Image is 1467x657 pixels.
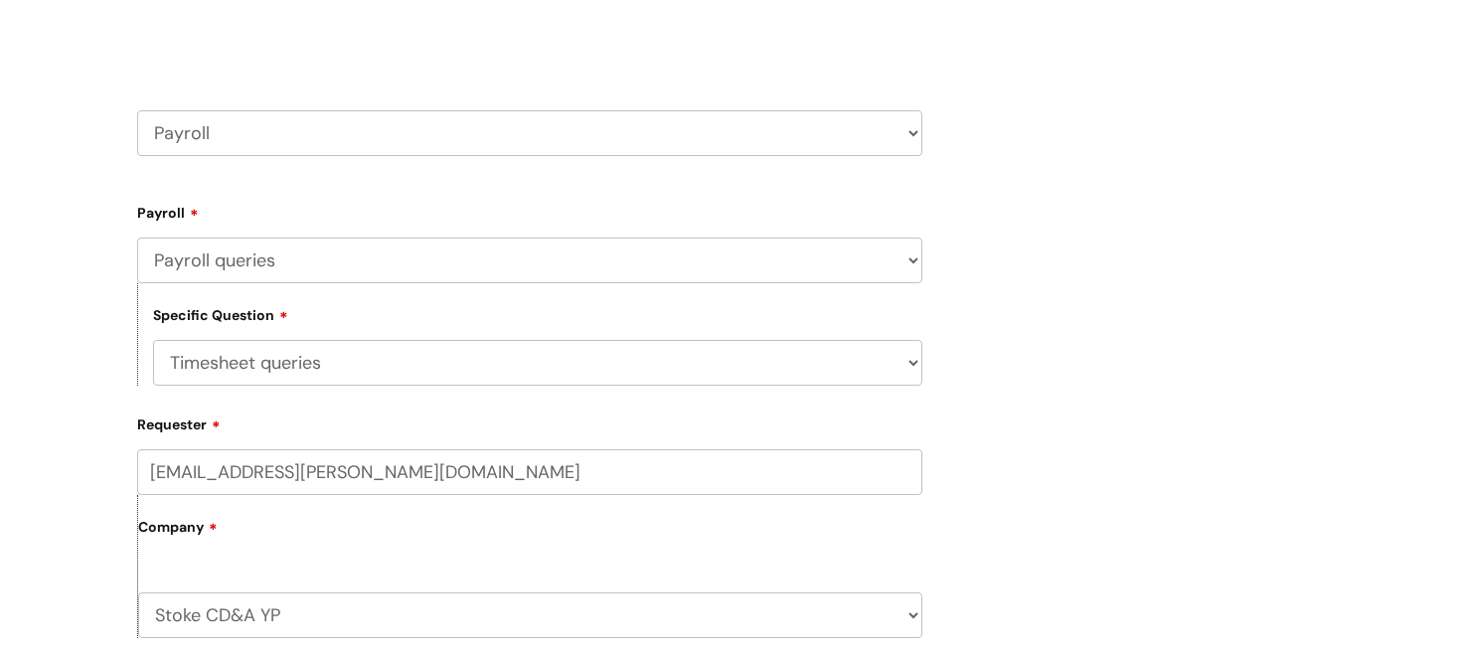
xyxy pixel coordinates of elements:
label: Company [138,512,922,557]
input: Email [137,449,922,495]
label: Payroll [137,198,922,222]
h2: Select issue type [137,9,922,46]
label: Specific Question [153,304,288,324]
label: Requester [137,410,922,433]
